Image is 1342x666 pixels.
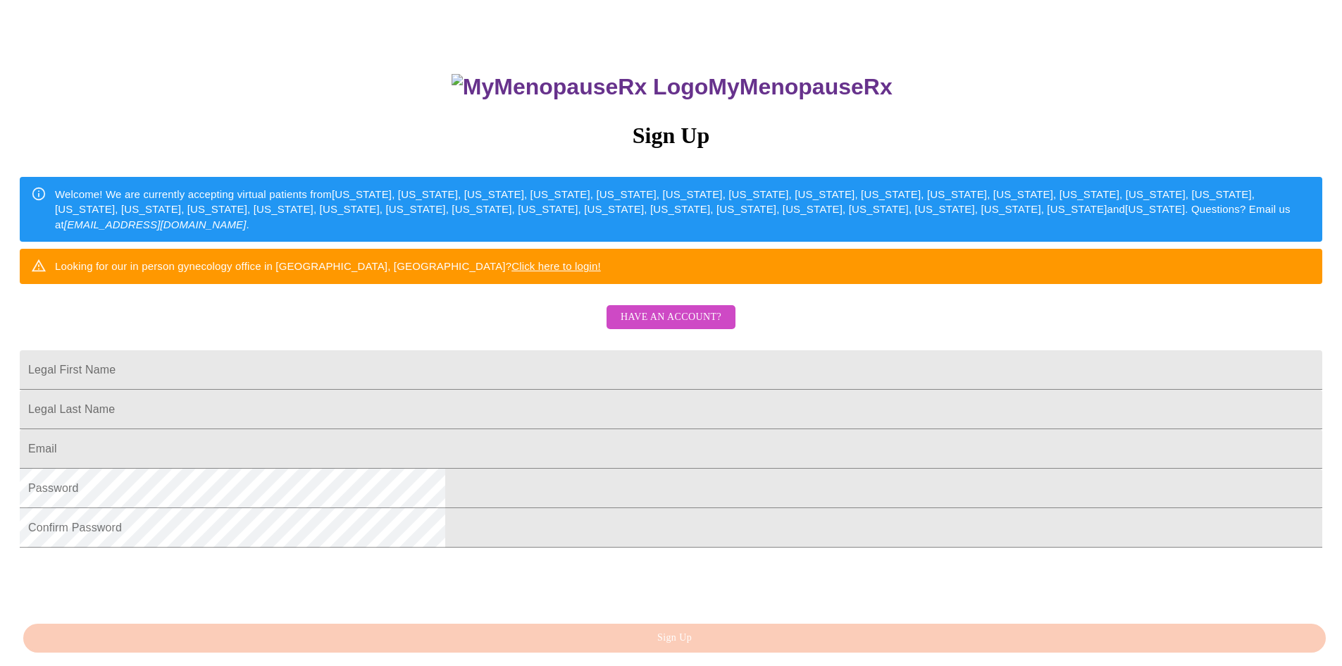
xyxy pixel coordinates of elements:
[55,181,1311,238] div: Welcome! We are currently accepting virtual patients from [US_STATE], [US_STATE], [US_STATE], [US...
[22,74,1323,100] h3: MyMenopauseRx
[55,253,601,279] div: Looking for our in person gynecology office in [GEOGRAPHIC_DATA], [GEOGRAPHIC_DATA]?
[64,218,247,230] em: [EMAIL_ADDRESS][DOMAIN_NAME]
[20,123,1322,149] h3: Sign Up
[20,555,234,610] iframe: reCAPTCHA
[621,309,721,326] span: Have an account?
[511,260,601,272] a: Click here to login!
[607,305,735,330] button: Have an account?
[603,321,739,333] a: Have an account?
[452,74,708,100] img: MyMenopauseRx Logo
